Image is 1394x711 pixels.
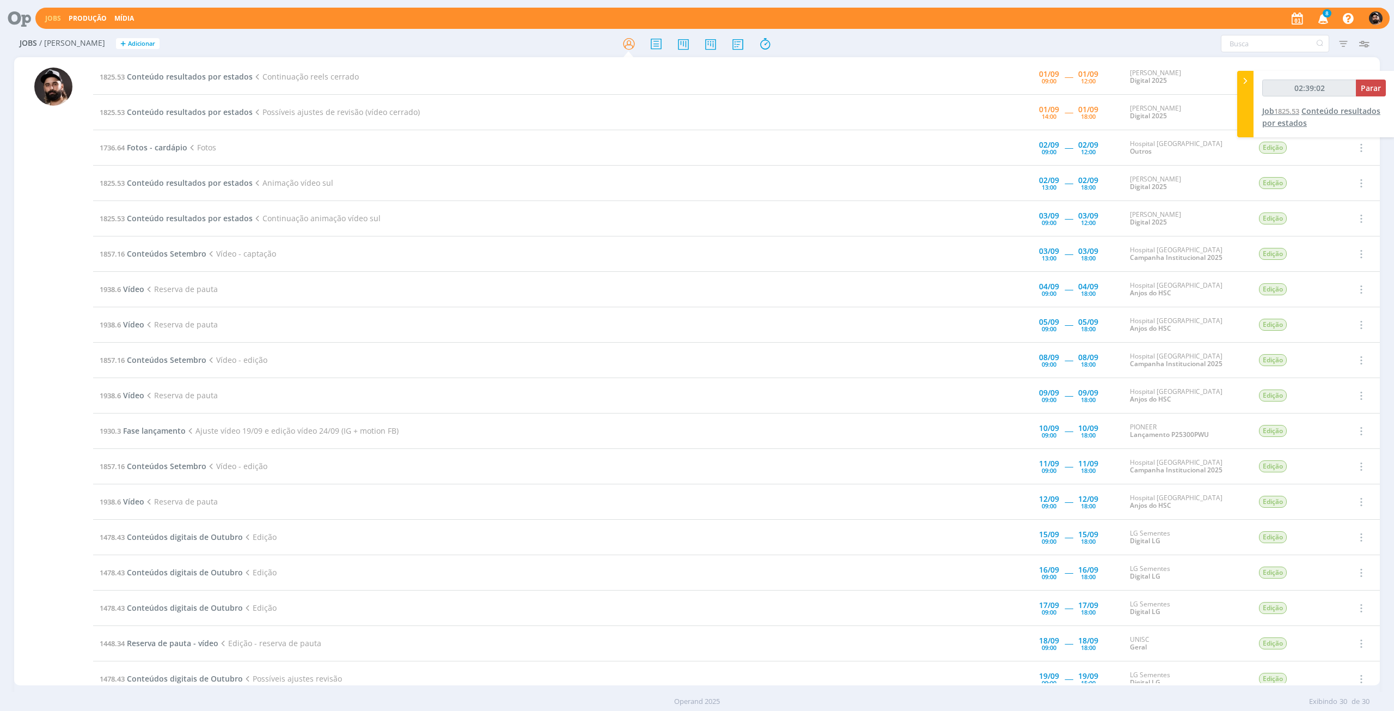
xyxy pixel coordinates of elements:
div: 19/09 [1039,672,1059,680]
a: 1478.43Conteúdos digitais de Outubro [100,603,243,613]
span: Edição - reserva de pauta [218,638,321,648]
span: Animação vídeo sul [253,178,333,188]
span: Fotos - cardápio [127,142,187,153]
span: 1938.6 [100,284,121,294]
span: Edição [1259,567,1287,579]
span: / [PERSON_NAME] [39,39,105,48]
div: LG Sementes [1130,530,1242,545]
div: 01/09 [1078,70,1098,78]
div: 05/09 [1078,318,1098,326]
div: 09:00 [1042,503,1056,509]
div: 17/09 [1078,601,1098,609]
span: ----- [1065,142,1073,153]
span: Possíveis ajustes revisão [243,673,342,684]
span: Reserva de pauta - vídeo [127,638,218,648]
div: 02/09 [1039,177,1059,184]
span: Conteúdos digitais de Outubro [127,532,243,542]
div: 12/09 [1078,495,1098,503]
div: 04/09 [1039,283,1059,290]
a: 1478.43Conteúdos digitais de Outubro [100,673,243,684]
div: 09:00 [1042,432,1056,438]
button: B [1368,9,1383,28]
div: 08/09 [1039,354,1059,361]
span: 1478.43 [100,603,125,613]
div: 03/09 [1039,212,1059,220]
span: Ajuste vídeo 19/09 e edição vídeo 24/09 (IG + motion FB) [186,426,399,436]
div: 16/09 [1078,566,1098,574]
a: 1825.53Conteúdo resultados por estados [100,178,253,188]
div: 13:00 [1042,255,1056,261]
span: Fotos [187,142,216,153]
span: Edição [1259,637,1287,649]
div: 18:00 [1081,574,1096,580]
span: Reserva de pauta [144,284,218,294]
div: 15:00 [1081,680,1096,686]
div: 01/09 [1078,106,1098,113]
a: Digital LG [1130,536,1160,545]
span: 1857.16 [100,461,125,471]
button: Produção [65,14,110,23]
span: Parar [1361,83,1381,93]
span: Conteúdos Setembro [127,248,206,259]
span: 1825.53 [100,178,125,188]
div: 18:00 [1081,361,1096,367]
span: Vídeo - captação [206,248,276,259]
span: 1938.6 [100,391,121,400]
div: 19/09 [1078,672,1098,680]
a: 1938.6Vídeo [100,284,144,294]
span: 30 [1340,696,1347,707]
a: 1857.16Conteúdos Setembro [100,355,206,365]
div: 11/09 [1078,460,1098,467]
div: 12:00 [1081,149,1096,155]
span: Conteúdos digitais de Outubro [127,603,243,613]
button: 8 [1311,9,1334,28]
span: 1825.53 [100,72,125,82]
span: ----- [1065,248,1073,259]
div: 12:00 [1081,220,1096,226]
div: PIONEER [1130,423,1242,439]
span: Edição [1259,602,1287,614]
div: 18:00 [1081,645,1096,651]
button: +Adicionar [116,38,160,50]
span: Edição [1259,425,1287,437]
div: 09/09 [1039,389,1059,397]
a: 1938.6Vídeo [100,319,144,330]
span: Conteúdo resultados por estados [127,71,253,82]
div: 17/09 [1039,601,1059,609]
span: Edição [243,532,277,542]
a: Digital LG [1130,572,1160,581]
span: Conteúdo resultados por estados [1262,106,1380,128]
div: 18/09 [1078,637,1098,645]
span: 1478.43 [100,568,125,578]
span: Jobs [20,39,37,48]
span: ----- [1065,426,1073,436]
span: Edição [243,567,277,578]
span: 1857.16 [100,355,125,365]
div: Hospital [GEOGRAPHIC_DATA] [1130,140,1242,156]
div: 18/09 [1039,637,1059,645]
div: Hospital [GEOGRAPHIC_DATA] [1130,353,1242,368]
a: Produção [69,14,107,23]
div: 18:00 [1081,467,1096,473]
a: Job1825.53Conteúdo resultados por estados [1262,106,1380,128]
span: Continuação animação vídeo sul [253,213,381,223]
a: Lançamento P25300PWU [1130,430,1209,439]
a: Campanha Institucional 2025 [1130,465,1222,475]
span: ----- [1065,461,1073,471]
div: 14:00 [1042,113,1056,119]
div: 09:00 [1042,290,1056,296]
span: Conteúdo resultados por estados [127,107,253,117]
div: UNISC [1130,636,1242,652]
div: 09:00 [1042,361,1056,367]
div: 16/09 [1039,566,1059,574]
span: Reserva de pauta [144,390,218,400]
a: Digital 2025 [1130,111,1167,120]
div: 03/09 [1078,247,1098,255]
span: Conteúdos Setembro [127,355,206,365]
span: Conteúdos Setembro [127,461,206,471]
div: 04/09 [1078,283,1098,290]
div: 10/09 [1078,424,1098,432]
div: 18:00 [1081,184,1096,190]
button: Jobs [42,14,64,23]
span: 1938.6 [100,497,121,507]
